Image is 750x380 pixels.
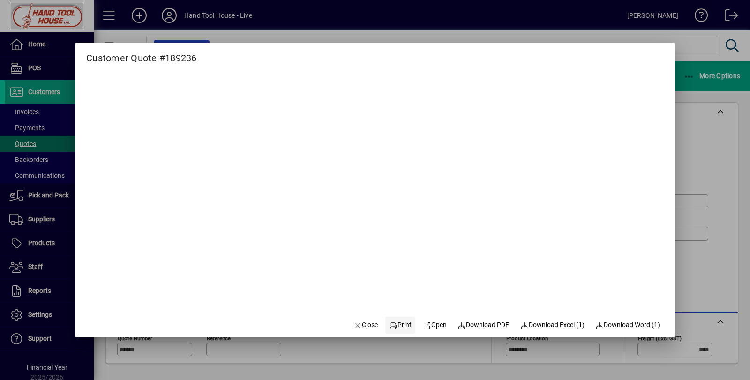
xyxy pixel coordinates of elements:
[454,317,513,334] a: Download PDF
[423,320,447,330] span: Open
[520,320,585,330] span: Download Excel (1)
[458,320,510,330] span: Download PDF
[419,317,450,334] a: Open
[596,320,660,330] span: Download Word (1)
[389,320,412,330] span: Print
[517,317,588,334] button: Download Excel (1)
[350,317,382,334] button: Close
[592,317,664,334] button: Download Word (1)
[354,320,378,330] span: Close
[385,317,415,334] button: Print
[75,43,208,66] h2: Customer Quote #189236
